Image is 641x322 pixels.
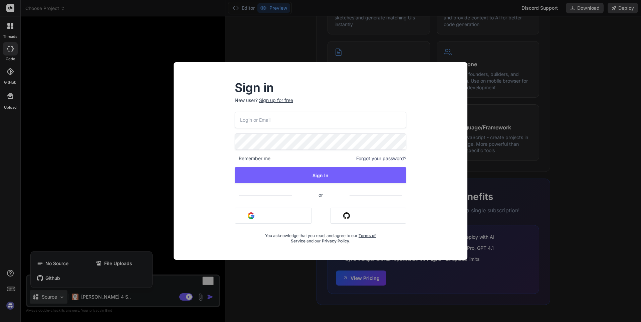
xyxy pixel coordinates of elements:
a: Terms of Service [291,233,376,243]
input: Login or Email [235,112,406,128]
div: You acknowledge that you read, and agree to our and our [263,229,378,244]
span: Remember me [235,155,270,162]
button: Sign in with Google [235,208,312,224]
span: or [292,187,350,203]
button: Sign In [235,167,406,183]
button: Sign in with Github [330,208,406,224]
p: New user? [235,97,406,112]
img: github [343,212,350,219]
div: Sign up for free [259,97,293,104]
img: google [248,212,254,219]
a: Privacy Policy. [322,238,351,243]
span: Forgot your password? [356,155,406,162]
h2: Sign in [235,82,406,93]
